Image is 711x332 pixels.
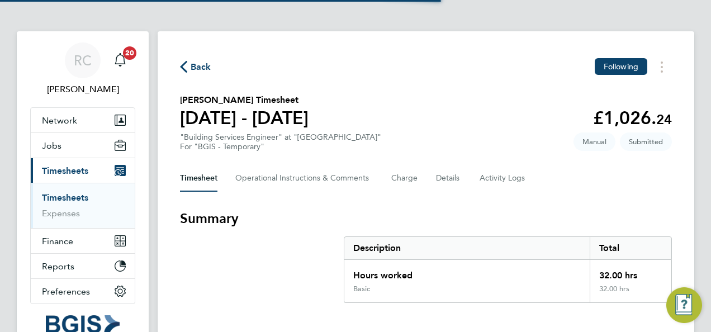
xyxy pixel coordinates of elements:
[31,108,135,132] button: Network
[436,165,462,192] button: Details
[604,61,638,72] span: Following
[235,165,373,192] button: Operational Instructions & Comments
[353,284,370,293] div: Basic
[123,46,136,60] span: 20
[42,165,88,176] span: Timesheets
[180,165,217,192] button: Timesheet
[42,261,74,272] span: Reports
[590,237,671,259] div: Total
[593,107,672,129] app-decimal: £1,026.
[31,183,135,228] div: Timesheets
[30,83,135,96] span: Raffaele Centra
[573,132,615,151] span: This timesheet was manually created.
[480,165,527,192] button: Activity Logs
[180,60,211,74] button: Back
[42,236,73,246] span: Finance
[620,132,672,151] span: This timesheet is Submitted.
[344,237,590,259] div: Description
[42,192,88,203] a: Timesheets
[42,115,77,126] span: Network
[31,254,135,278] button: Reports
[42,208,80,219] a: Expenses
[344,260,590,284] div: Hours worked
[191,60,211,74] span: Back
[656,111,672,127] span: 24
[590,260,671,284] div: 32.00 hrs
[31,133,135,158] button: Jobs
[31,158,135,183] button: Timesheets
[180,142,381,151] div: For "BGIS - Temporary"
[42,286,90,297] span: Preferences
[31,229,135,253] button: Finance
[30,42,135,96] a: RC[PERSON_NAME]
[652,58,672,75] button: Timesheets Menu
[109,42,131,78] a: 20
[344,236,672,303] div: Summary
[595,58,647,75] button: Following
[180,93,309,107] h2: [PERSON_NAME] Timesheet
[666,287,702,323] button: Engage Resource Center
[180,107,309,129] h1: [DATE] - [DATE]
[180,210,672,227] h3: Summary
[180,132,381,151] div: "Building Services Engineer" at "[GEOGRAPHIC_DATA]"
[391,165,418,192] button: Charge
[590,284,671,302] div: 32.00 hrs
[31,279,135,303] button: Preferences
[74,53,92,68] span: RC
[42,140,61,151] span: Jobs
